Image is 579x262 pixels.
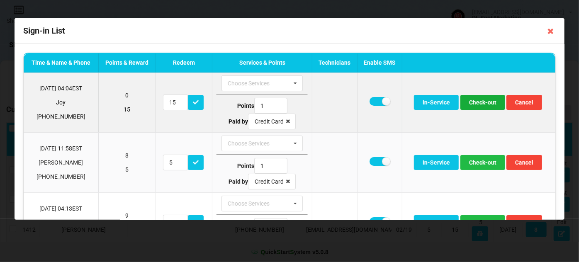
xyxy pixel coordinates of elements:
p: 9 [102,211,151,220]
button: In-Service [414,155,459,170]
input: Type Points [254,158,287,174]
th: Enable SMS [357,53,401,73]
p: [PHONE_NUMBER] [28,172,94,181]
div: Choose Services [226,79,282,88]
input: Redeem [163,155,188,170]
b: Paid by [229,118,248,125]
p: [PERSON_NAME] [28,158,94,167]
div: Credit Card [255,119,284,124]
p: 15 [102,105,151,114]
p: [PHONE_NUMBER] [28,112,94,121]
button: Cancel [506,95,542,110]
button: Check-out [460,215,505,230]
p: [DATE] 04:04 EST [28,84,94,92]
input: Redeem [163,95,188,110]
button: In-Service [414,95,459,110]
b: Points [237,163,254,169]
input: Type Points [254,98,287,114]
p: [DATE] 11:58 EST [28,144,94,153]
th: Points & Reward [98,53,156,73]
b: Points [237,102,254,109]
b: Paid by [229,178,248,185]
p: [DATE] 04:13 EST [28,204,94,213]
p: 8 [102,151,151,160]
p: 0 [102,91,151,99]
p: 5 [102,165,151,174]
th: Time & Name & Phone [24,53,98,73]
button: Cancel [506,215,542,230]
p: Joy [28,98,94,107]
button: Check-out [460,155,505,170]
button: Cancel [506,155,542,170]
div: Sign-in List [15,18,564,44]
th: Redeem [156,53,212,73]
th: Services & Points [212,53,312,73]
div: Credit Card [255,179,284,184]
button: In-Service [414,215,459,230]
input: Redeem [163,215,188,230]
p: Pstricia [28,218,94,227]
div: Choose Services [226,139,282,148]
div: Choose Services [226,199,282,209]
button: Check-out [460,95,505,110]
th: Technicians [312,53,357,73]
input: Type Points [254,218,287,234]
